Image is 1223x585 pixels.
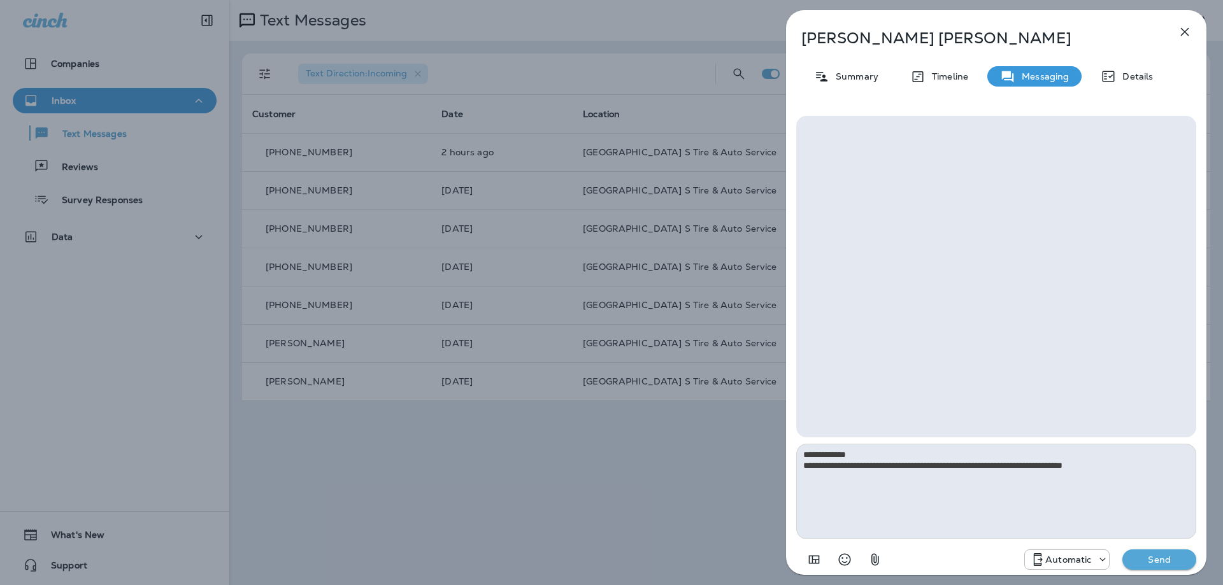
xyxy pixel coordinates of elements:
[832,547,857,572] button: Select an emoji
[1116,71,1153,81] p: Details
[801,29,1149,47] p: [PERSON_NAME] [PERSON_NAME]
[1122,549,1196,570] button: Send
[1133,554,1186,565] p: Send
[1015,71,1069,81] p: Messaging
[926,71,968,81] p: Timeline
[829,71,878,81] p: Summary
[801,547,827,572] button: Add in a premade template
[1045,554,1091,565] p: Automatic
